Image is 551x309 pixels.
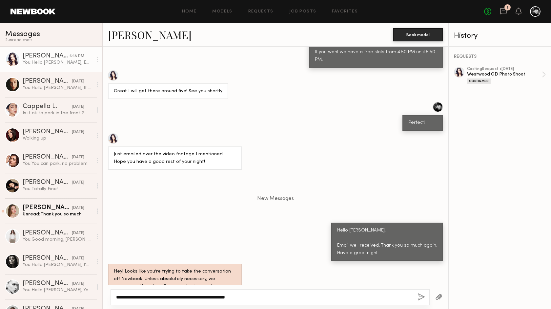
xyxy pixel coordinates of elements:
div: 6:18 PM [70,53,84,59]
div: You: Hello [PERSON_NAME], You are very welcome. We will post new job opportunities and castings f... [23,287,92,293]
div: You: Hello [PERSON_NAME], I'm really sorry about that. We are going to plan two new casting dates... [23,262,92,268]
div: [DATE] [72,230,84,236]
div: [PERSON_NAME] [23,280,72,287]
a: Models [212,10,232,14]
div: [PERSON_NAME] [23,53,70,59]
div: REQUESTS [454,55,546,59]
div: Is it ok to park in the front ? [23,110,92,116]
div: You: Good morning, [PERSON_NAME]! Thank you for letting us know and sorry about your emergency. S... [23,236,92,243]
div: [PERSON_NAME] [23,179,72,186]
div: [DATE] [72,281,84,287]
div: [DATE] [72,78,84,85]
div: [DATE] [72,205,84,211]
span: Messages [5,31,40,38]
div: Great I will get there around five! See you shortly [114,88,222,95]
a: Job Posts [289,10,316,14]
div: [DATE] [72,154,84,161]
div: [PERSON_NAME] [23,154,72,161]
div: You: Hello [PERSON_NAME], Email well received. Thank you so much again. Have a great night. [23,59,92,66]
div: [PERSON_NAME] [23,255,72,262]
div: History [454,32,546,40]
div: You: You can park, no problem [23,161,92,167]
a: Favorites [332,10,358,14]
a: Home [182,10,197,14]
div: [PERSON_NAME] [23,205,72,211]
button: Book model [393,28,443,41]
a: Requests [248,10,274,14]
span: New Messages [257,196,294,202]
div: Cappella L. [23,103,72,110]
div: Confirmed [467,78,491,84]
div: Walking up [23,135,92,142]
a: 2 [500,8,507,16]
div: [DATE] [72,255,84,262]
div: [PERSON_NAME] [23,230,72,236]
div: Perfect! [408,119,437,127]
div: Hello [PERSON_NAME], Email well received. Thank you so much again. Have a great night. [337,227,437,257]
div: [DATE] [72,104,84,110]
div: You: Hello [PERSON_NAME], If you still want to attend the casting [DATE], there are free slots fr... [23,85,92,91]
div: 2 [506,6,509,10]
div: You: Totally Fine! [23,186,92,192]
div: Hi [PERSON_NAME], If you want we have a free slots from 4:50 PM until 5:50 PM. [315,33,437,64]
div: [PERSON_NAME] [23,78,72,85]
a: Book model [393,32,443,37]
div: [DATE] [72,129,84,135]
div: Westwood OD Photo Shoot [467,71,542,77]
div: [DATE] [72,180,84,186]
div: casting Request • [DATE] [467,67,542,71]
a: [PERSON_NAME] [108,28,192,42]
div: Hey! Looks like you’re trying to take the conversation off Newbook. Unless absolutely necessary, ... [114,268,236,298]
div: Unread: Thank you so much [23,211,92,217]
div: Just emailed over the video footage I mentioned. Hope you have a good rest of your night! [114,151,236,166]
a: castingRequest •[DATE]Westwood OD Photo ShootConfirmed [467,67,546,84]
div: [PERSON_NAME] [23,129,72,135]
